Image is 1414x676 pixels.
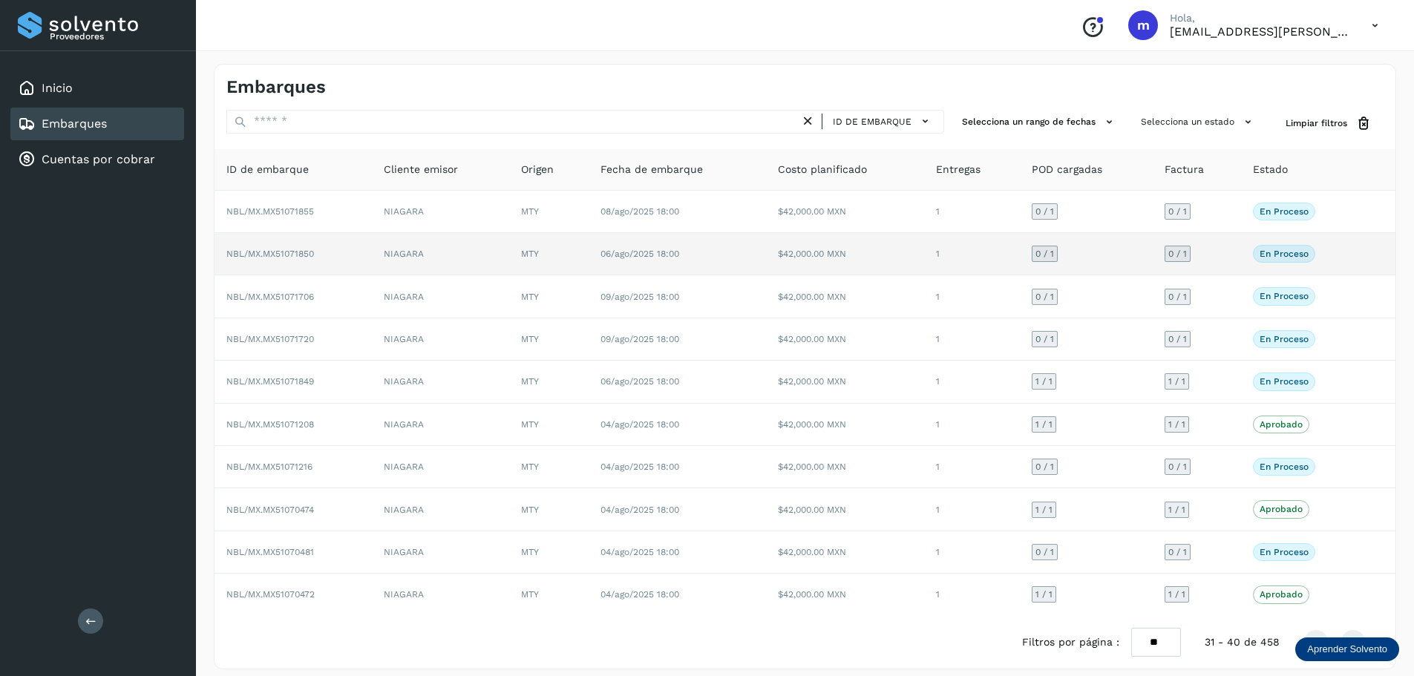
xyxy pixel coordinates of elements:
[600,206,679,217] span: 08/ago/2025 18:00
[42,117,107,131] a: Embarques
[509,574,589,615] td: MTY
[924,488,1020,531] td: 1
[1168,249,1187,258] span: 0 / 1
[766,446,924,488] td: $42,000.00 MXN
[372,318,509,361] td: NIAGARA
[10,108,184,140] div: Embarques
[509,275,589,318] td: MTY
[1274,110,1384,137] button: Limpiar filtros
[766,233,924,275] td: $42,000.00 MXN
[600,249,679,259] span: 06/ago/2025 18:00
[924,574,1020,615] td: 1
[1035,505,1053,514] span: 1 / 1
[833,115,911,128] span: ID de embarque
[372,488,509,531] td: NIAGARA
[766,488,924,531] td: $42,000.00 MXN
[384,162,458,177] span: Cliente emisor
[509,446,589,488] td: MTY
[509,191,589,233] td: MTY
[1168,420,1185,429] span: 1 / 1
[1260,249,1309,259] p: En proceso
[766,275,924,318] td: $42,000.00 MXN
[956,110,1123,134] button: Selecciona un rango de fechas
[509,318,589,361] td: MTY
[766,404,924,446] td: $42,000.00 MXN
[372,531,509,574] td: NIAGARA
[600,162,703,177] span: Fecha de embarque
[1260,334,1309,344] p: En proceso
[1170,12,1348,24] p: Hola,
[828,111,937,132] button: ID de embarque
[226,589,315,600] span: NBL/MX.MX51070472
[600,334,679,344] span: 09/ago/2025 18:00
[1260,504,1303,514] p: Aprobado
[509,233,589,275] td: MTY
[600,505,679,515] span: 04/ago/2025 18:00
[1260,419,1303,430] p: Aprobado
[1035,590,1053,599] span: 1 / 1
[1253,162,1288,177] span: Estado
[1260,376,1309,387] p: En proceso
[372,446,509,488] td: NIAGARA
[509,361,589,403] td: MTY
[1168,292,1187,301] span: 0 / 1
[226,76,326,98] h4: Embarques
[226,547,314,557] span: NBL/MX.MX51070481
[509,531,589,574] td: MTY
[1168,462,1187,471] span: 0 / 1
[372,574,509,615] td: NIAGARA
[10,143,184,176] div: Cuentas por cobrar
[1307,643,1387,655] p: Aprender Solvento
[42,81,73,95] a: Inicio
[766,361,924,403] td: $42,000.00 MXN
[600,292,679,302] span: 09/ago/2025 18:00
[1260,547,1309,557] p: En proceso
[1035,377,1053,386] span: 1 / 1
[1260,291,1309,301] p: En proceso
[766,191,924,233] td: $42,000.00 MXN
[924,318,1020,361] td: 1
[1168,377,1185,386] span: 1 / 1
[1035,462,1054,471] span: 0 / 1
[1022,634,1119,650] span: Filtros por página :
[226,462,312,472] span: NBL/MX.MX51071216
[1295,637,1399,661] div: Aprender Solvento
[600,462,679,472] span: 04/ago/2025 18:00
[226,334,314,344] span: NBL/MX.MX51071720
[924,531,1020,574] td: 1
[778,162,867,177] span: Costo planificado
[1035,420,1053,429] span: 1 / 1
[226,206,314,217] span: NBL/MX.MX51071855
[1205,634,1280,650] span: 31 - 40 de 458
[924,361,1020,403] td: 1
[1168,505,1185,514] span: 1 / 1
[600,547,679,557] span: 04/ago/2025 18:00
[226,249,314,259] span: NBL/MX.MX51071850
[1168,590,1185,599] span: 1 / 1
[1035,548,1054,557] span: 0 / 1
[10,72,184,105] div: Inicio
[372,233,509,275] td: NIAGARA
[1168,335,1187,344] span: 0 / 1
[226,419,314,430] span: NBL/MX.MX51071208
[1032,162,1102,177] span: POD cargadas
[1135,110,1262,134] button: Selecciona un estado
[226,162,309,177] span: ID de embarque
[1286,117,1347,130] span: Limpiar filtros
[924,233,1020,275] td: 1
[600,589,679,600] span: 04/ago/2025 18:00
[1165,162,1204,177] span: Factura
[42,152,155,166] a: Cuentas por cobrar
[226,292,314,302] span: NBL/MX.MX51071706
[1260,589,1303,600] p: Aprobado
[1170,24,1348,39] p: merobles@fletes-mexico.com
[372,361,509,403] td: NIAGARA
[1035,335,1054,344] span: 0 / 1
[1260,206,1309,217] p: En proceso
[924,191,1020,233] td: 1
[50,31,178,42] p: Proveedores
[924,404,1020,446] td: 1
[1260,462,1309,472] p: En proceso
[766,318,924,361] td: $42,000.00 MXN
[600,376,679,387] span: 06/ago/2025 18:00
